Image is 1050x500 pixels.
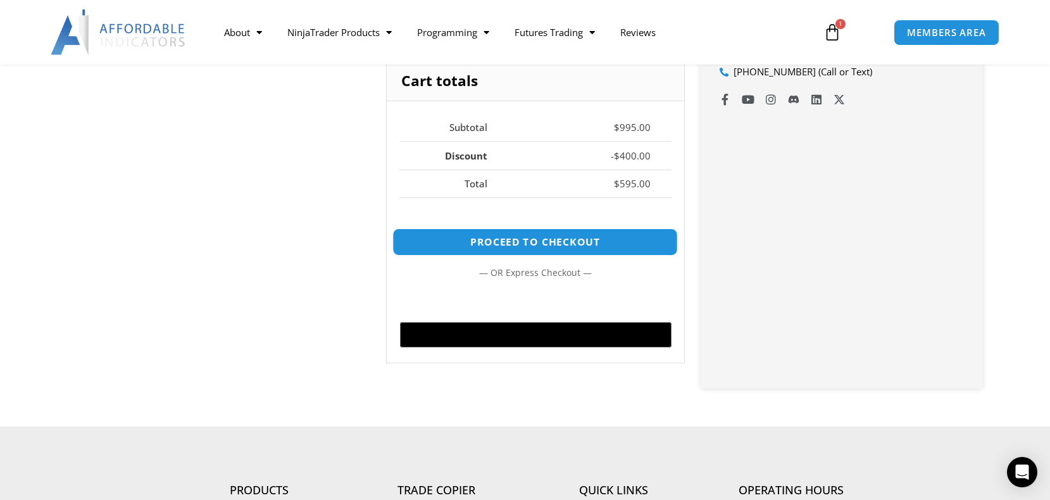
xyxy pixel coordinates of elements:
[614,121,620,134] span: $
[397,288,673,318] iframe: Secure express checkout frame
[211,18,275,47] a: About
[400,322,672,347] button: Buy with GPay
[348,484,525,497] h4: Trade Copier
[730,63,872,81] span: [PHONE_NUMBER] (Call or Text)
[404,18,502,47] a: Programming
[614,177,620,190] span: $
[1007,457,1037,487] div: Open Intercom Messenger
[51,9,187,55] img: LogoAI | Affordable Indicators – NinjaTrader
[399,213,671,223] iframe: PayPal Message 1
[608,18,668,47] a: Reviews
[171,484,348,497] h4: Products
[399,265,671,281] p: — or —
[392,228,678,256] a: Proceed to checkout
[211,18,809,47] nav: Menu
[611,149,614,162] span: -
[835,19,846,29] span: 1
[387,62,684,101] h2: Cart totals
[894,20,999,46] a: MEMBERS AREA
[907,28,986,37] span: MEMBERS AREA
[275,18,404,47] a: NinjaTrader Products
[703,484,880,497] h4: Operating Hours
[399,141,508,170] th: Discount
[399,170,508,198] th: Total
[614,149,620,162] span: $
[399,114,508,142] th: Subtotal
[614,149,651,162] bdi: 400.00
[525,484,703,497] h4: Quick Links
[614,121,651,134] bdi: 995.00
[502,18,608,47] a: Futures Trading
[804,14,860,51] a: 1
[614,177,651,190] bdi: 595.00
